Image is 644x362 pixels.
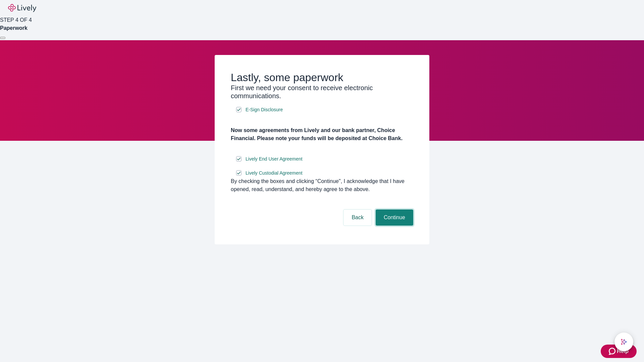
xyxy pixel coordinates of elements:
[244,106,284,114] a: e-sign disclosure document
[8,4,36,12] img: Lively
[376,209,413,226] button: Continue
[617,347,629,355] span: Help
[231,84,413,100] h3: First we need your consent to receive electronic communications.
[343,209,372,226] button: Back
[614,333,633,351] button: chat
[231,71,413,84] h2: Lastly, some paperwork
[246,156,303,163] span: Lively End User Agreement
[231,177,413,193] div: By checking the boxes and clicking “Continue", I acknowledge that I have opened, read, understand...
[244,155,304,163] a: e-sign disclosure document
[246,170,303,177] span: Lively Custodial Agreement
[621,339,627,345] svg: Lively AI Assistant
[601,345,637,358] button: Zendesk support iconHelp
[246,106,283,113] span: E-Sign Disclosure
[244,169,304,177] a: e-sign disclosure document
[231,126,413,142] h4: Now some agreements from Lively and our bank partner, Choice Financial. Please note your funds wi...
[609,347,617,355] svg: Zendesk support icon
